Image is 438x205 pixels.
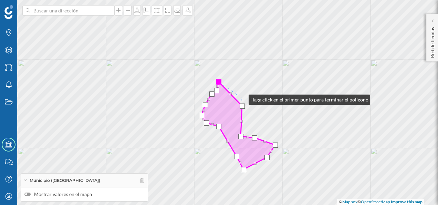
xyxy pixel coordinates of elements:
[337,199,424,205] div: © ©
[361,199,390,204] a: OpenStreetMap
[342,199,357,204] a: Mapbox
[4,5,13,19] img: Geoblink Logo
[249,95,370,105] div: Haga click en el primer punto para terminar el polígono
[429,24,436,58] p: Red de tiendas
[391,199,423,204] a: Improve this map
[24,191,144,198] label: Mostrar valores en el mapa
[14,5,38,11] span: Soporte
[30,177,100,184] span: Municipio ([GEOGRAPHIC_DATA])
